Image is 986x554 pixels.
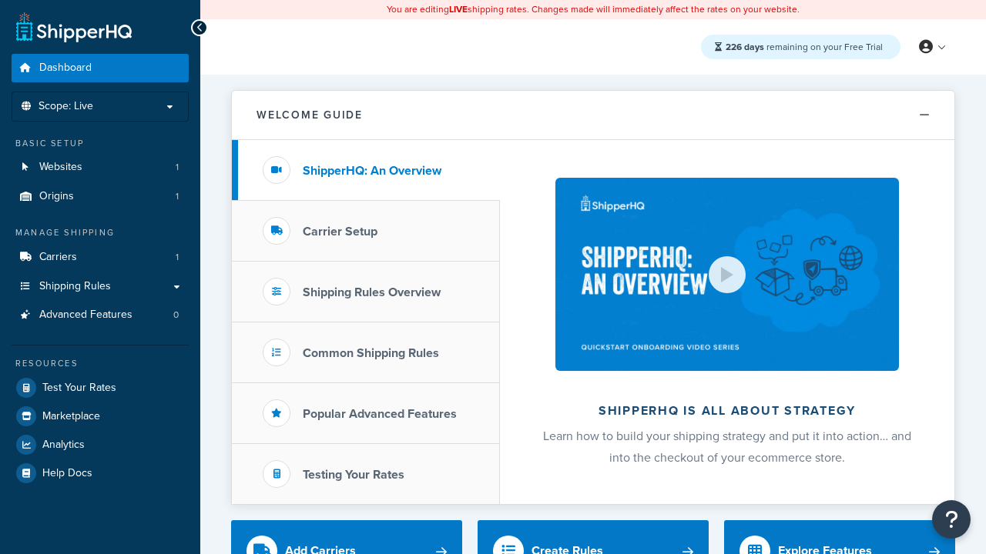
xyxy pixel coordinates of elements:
[12,243,189,272] a: Carriers1
[39,62,92,75] span: Dashboard
[12,137,189,150] div: Basic Setup
[39,161,82,174] span: Websites
[12,153,189,182] a: Websites1
[449,2,468,16] b: LIVE
[303,225,377,239] h3: Carrier Setup
[12,243,189,272] li: Carriers
[303,164,441,178] h3: ShipperHQ: An Overview
[555,178,899,371] img: ShipperHQ is all about strategy
[12,182,189,211] a: Origins1
[39,280,111,293] span: Shipping Rules
[42,467,92,480] span: Help Docs
[12,402,189,430] a: Marketplace
[12,374,189,402] a: Test Your Rates
[12,226,189,239] div: Manage Shipping
[303,346,439,360] h3: Common Shipping Rules
[176,251,179,264] span: 1
[12,54,189,82] a: Dashboard
[12,153,189,182] li: Websites
[12,272,189,301] a: Shipping Rules
[42,439,85,452] span: Analytics
[39,190,74,203] span: Origins
[303,285,441,299] h3: Shipping Rules Overview
[12,459,189,487] a: Help Docs
[932,500,971,539] button: Open Resource Center
[39,100,93,113] span: Scope: Live
[12,431,189,459] a: Analytics
[42,382,116,395] span: Test Your Rates
[303,407,457,421] h3: Popular Advanced Features
[232,91,954,140] button: Welcome Guide
[541,404,914,418] h2: ShipperHQ is all about strategy
[42,410,100,423] span: Marketplace
[257,109,363,121] h2: Welcome Guide
[176,161,179,174] span: 1
[726,40,764,54] strong: 226 days
[12,301,189,329] a: Advanced Features0
[12,357,189,370] div: Resources
[543,427,911,466] span: Learn how to build your shipping strategy and put it into action… and into the checkout of your e...
[303,468,404,482] h3: Testing Your Rates
[39,251,77,264] span: Carriers
[12,182,189,211] li: Origins
[39,309,132,322] span: Advanced Features
[12,301,189,329] li: Advanced Features
[176,190,179,203] span: 1
[173,309,179,322] span: 0
[726,40,883,54] span: remaining on your Free Trial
